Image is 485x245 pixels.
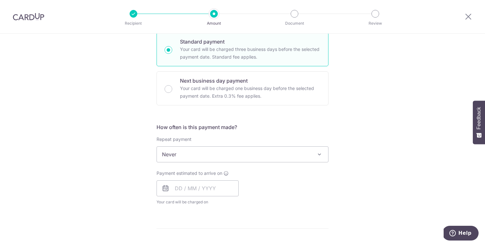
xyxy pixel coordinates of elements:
span: Never [157,147,328,162]
p: Recipient [110,20,157,27]
h5: How often is this payment made? [157,123,328,131]
label: Repeat payment [157,136,191,143]
span: Feedback [476,107,482,129]
span: Never [157,146,328,162]
p: Standard payment [180,38,320,45]
p: Document [271,20,318,27]
p: Review [352,20,399,27]
input: DD / MM / YYYY [157,180,239,196]
span: Your card will be charged on [157,199,239,205]
span: Payment estimated to arrive on [157,170,222,176]
p: Your card will be charged three business days before the selected payment date. Standard fee appl... [180,45,320,61]
p: Next business day payment [180,77,320,85]
button: Feedback - Show survey [473,101,485,144]
p: Amount [190,20,238,27]
img: CardUp [13,13,44,20]
iframe: Opens a widget where you can find more information [444,226,479,242]
p: Your card will be charged one business day before the selected payment date. Extra 0.3% fee applies. [180,85,320,100]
